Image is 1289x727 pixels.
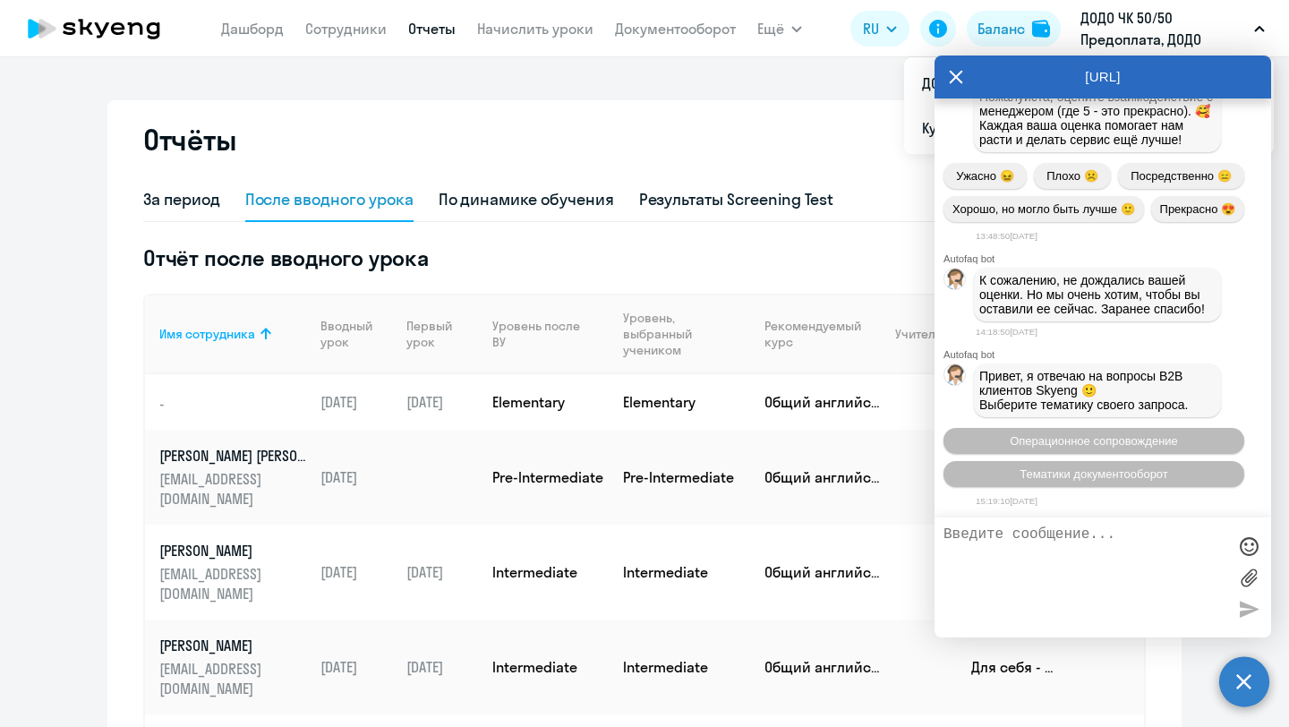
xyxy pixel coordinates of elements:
div: Вводный урок [320,318,392,350]
p: Общий английский [764,562,881,582]
p: [DATE] [406,562,478,582]
a: [PERSON_NAME][EMAIL_ADDRESS][DOMAIN_NAME] [159,636,306,698]
p: [EMAIL_ADDRESS][DOMAIN_NAME] [159,659,306,698]
div: Баланс [977,18,1025,39]
div: Вводный урок [320,318,380,350]
td: Intermediate [478,620,609,714]
a: Документооборот [615,20,736,38]
a: [PERSON_NAME][EMAIL_ADDRESS][DOMAIN_NAME] [159,541,306,603]
div: Результаты Screening Test [639,188,834,211]
div: Рекомендуемый курс [764,318,881,350]
p: [EMAIL_ADDRESS][DOMAIN_NAME] [159,564,306,603]
p: [PERSON_NAME] [159,636,306,655]
button: Тематики документооборот [943,461,1244,487]
span: Операционное сопровождение [1010,434,1178,448]
div: Первый урок [406,318,465,350]
button: Плохо ☹️ [1034,163,1111,189]
div: Первый урок [406,318,478,350]
button: ДОДО ЧК 50/50 Предоплата, ДОДО ФРАНЧАЙЗИНГ, ООО [1071,7,1274,50]
td: Intermediate [478,525,609,620]
td: Intermediate [609,525,750,620]
td: Intermediate [609,620,750,714]
div: Рекомендуемый курс [764,318,866,350]
td: Elementary [609,374,750,430]
td: Elementary [478,374,609,430]
a: - [159,390,306,414]
span: Нам важно знать ваше мнение. Пожалуйста, оцените взаимодействие с менеджером (где 5 - это прекрас... [979,75,1216,147]
td: Pre-Intermediate [609,430,750,525]
span: RU [863,18,879,39]
div: За период [143,188,220,211]
img: bot avatar [944,269,967,295]
div: После вводного урока [245,188,414,211]
label: Лимит 10 файлов [1235,564,1262,591]
div: Уровень, выбранный учеником [623,310,738,358]
p: [DATE] [320,657,392,677]
p: - [159,394,306,414]
p: [DATE] [320,392,392,412]
a: Отчеты [408,20,456,38]
button: Балансbalance [967,11,1061,47]
div: Autofaq bot [943,349,1271,360]
p: [DATE] [320,467,392,487]
h5: Отчёт после вводного урока [143,244,429,272]
h2: Отчёты [143,122,236,158]
button: RU [850,11,909,47]
span: Посредственно 😑 [1131,169,1231,183]
time: 13:48:50[DATE] [976,231,1037,241]
button: Посредственно 😑 [1118,163,1244,189]
p: [DATE] [406,392,478,412]
a: Начислить уроки [477,20,593,38]
p: ДОДО ЧК 50/50 Предоплата, ДОДО ФРАНЧАЙЗИНГ, ООО [1080,7,1247,50]
ul: Ещё [904,57,1274,154]
img: balance [1032,20,1050,38]
a: Дашборд [221,20,284,38]
div: Учитель [895,326,957,342]
a: Сотрудники [305,20,387,38]
p: [DATE] [406,657,478,677]
span: Тематики документооборот [1020,467,1168,481]
time: 14:18:50[DATE] [976,327,1037,337]
div: Имя сотрудника [159,326,306,342]
span: Хорошо, но могло быть лучше 🙂 [952,202,1135,216]
div: Уровень после ВУ [492,318,593,350]
p: Для себя - саморазвитие, чтобы быть образованным человеком; Для себя - Фильмы и сериалы в оригина... [971,657,1055,677]
p: Общий английский [764,467,881,487]
div: По динамике обучения [439,188,614,211]
span: Плохо ☹️ [1046,169,1097,183]
div: Уровень после ВУ [492,318,609,350]
div: Уровень, выбранный учеником [623,310,750,358]
p: Общий английский [764,657,881,677]
p: [PERSON_NAME] [159,541,306,560]
p: Общий английский [764,392,881,412]
button: Ужасно 😖 [943,163,1027,189]
span: Привет, я отвечаю на вопросы B2B клиентов Skyeng 🙂 Выберите тематику своего запроса. [979,369,1189,412]
span: К сожалению, не дождались вашей оценки. Но мы очень хотим, чтобы вы оставили ее сейчас. Заранее с... [979,273,1205,316]
div: Учитель [895,326,942,342]
p: [DATE] [320,562,392,582]
time: 15:19:10[DATE] [976,496,1037,506]
span: Прекрасно 😍 [1160,202,1235,216]
button: Хорошо, но могло быть лучше 🙂 [943,196,1144,222]
p: [PERSON_NAME] [PERSON_NAME] [159,446,306,466]
p: [EMAIL_ADDRESS][DOMAIN_NAME] [159,469,306,509]
img: bot avatar [944,364,967,390]
button: Ещё [757,11,802,47]
td: Pre-Intermediate [478,430,609,525]
a: [PERSON_NAME] [PERSON_NAME][EMAIL_ADDRESS][DOMAIN_NAME] [159,446,306,509]
button: Прекрасно 😍 [1151,196,1244,222]
div: Имя сотрудника [159,326,255,342]
button: Операционное сопровождение [943,428,1244,454]
span: Ужасно 😖 [956,169,1013,183]
div: Autofaq bot [943,253,1271,264]
span: Ещё [757,18,784,39]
